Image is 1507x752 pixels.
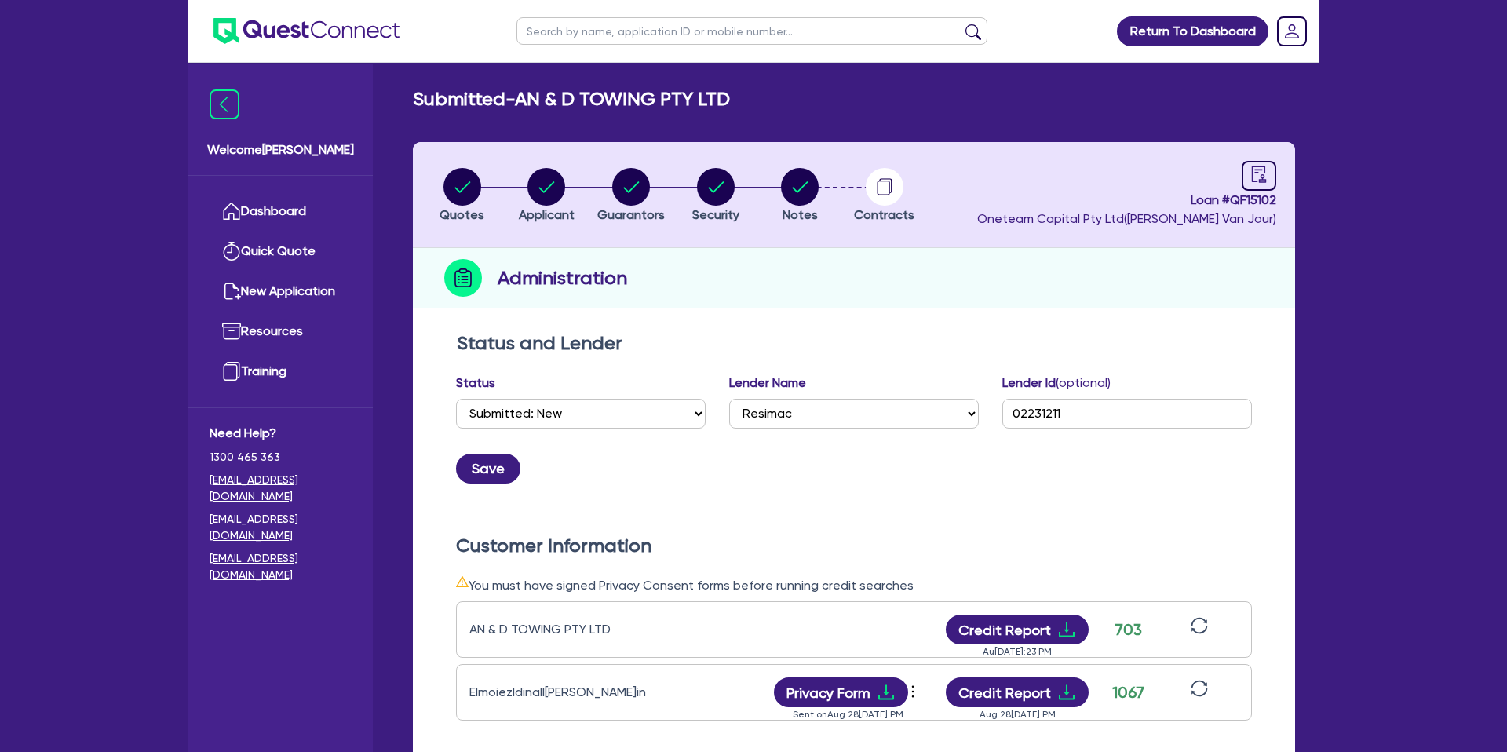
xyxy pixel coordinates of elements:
span: Contracts [854,207,914,222]
a: Resources [210,312,352,352]
span: more [905,680,921,703]
span: audit [1250,166,1268,183]
a: audit [1242,161,1276,191]
h2: Status and Lender [457,332,1251,355]
img: quest-connect-logo-blue [213,18,400,44]
button: Privacy Formdownload [774,677,909,707]
img: quick-quote [222,242,241,261]
a: [EMAIL_ADDRESS][DOMAIN_NAME] [210,511,352,544]
span: Welcome [PERSON_NAME] [207,141,354,159]
span: Oneteam Capital Pty Ltd ( [PERSON_NAME] Van Jour ) [977,211,1276,226]
a: Return To Dashboard [1117,16,1268,46]
button: Credit Reportdownload [946,677,1089,707]
span: download [877,683,896,702]
div: AN & D TOWING PTY LTD [469,620,666,639]
a: Dashboard [210,192,352,232]
button: Contracts [853,167,915,225]
span: Security [692,207,739,222]
div: Elmoiezldinall[PERSON_NAME]in [469,683,666,702]
span: 1300 465 363 [210,449,352,465]
img: icon-menu-close [210,89,239,119]
h2: Submitted - AN & D TOWING PTY LTD [413,88,730,111]
span: download [1057,683,1076,702]
button: Applicant [518,167,575,225]
div: 1067 [1108,681,1148,704]
button: Guarantors [597,167,666,225]
img: step-icon [444,259,482,297]
span: Applicant [519,207,575,222]
button: Dropdown toggle [908,679,921,706]
button: sync [1186,616,1213,644]
div: 703 [1108,618,1148,641]
span: Loan # QF15102 [977,191,1276,210]
button: Notes [780,167,819,225]
label: Lender Name [729,374,806,392]
a: New Application [210,272,352,312]
button: Quotes [439,167,485,225]
span: sync [1191,617,1208,634]
span: sync [1191,680,1208,697]
img: resources [222,322,241,341]
span: warning [456,575,469,588]
div: You must have signed Privacy Consent forms before running credit searches [456,575,1252,595]
img: training [222,362,241,381]
span: download [1057,620,1076,639]
img: new-application [222,282,241,301]
button: Credit Reportdownload [946,615,1089,644]
a: [EMAIL_ADDRESS][DOMAIN_NAME] [210,472,352,505]
input: Search by name, application ID or mobile number... [516,17,987,45]
a: Quick Quote [210,232,352,272]
a: Dropdown toggle [1272,11,1312,52]
a: Training [210,352,352,392]
label: Status [456,374,495,392]
span: Notes [783,207,818,222]
button: Save [456,454,520,484]
h2: Administration [498,264,627,292]
button: sync [1186,679,1213,706]
span: Need Help? [210,424,352,443]
button: Security [691,167,740,225]
a: [EMAIL_ADDRESS][DOMAIN_NAME] [210,550,352,583]
span: Guarantors [597,207,665,222]
span: Quotes [440,207,484,222]
span: (optional) [1056,375,1111,390]
label: Lender Id [1002,374,1111,392]
h2: Customer Information [456,535,1252,557]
